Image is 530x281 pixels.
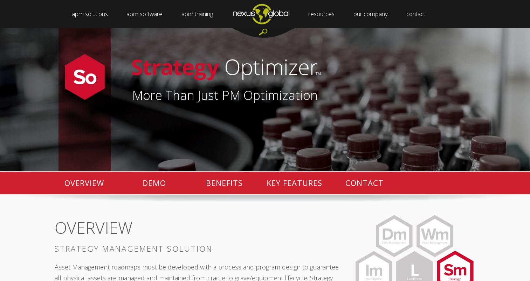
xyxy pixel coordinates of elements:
[260,172,330,194] p: KEY FEATURES
[132,45,370,89] img: StratOpthorizontal-no-icon
[60,52,109,101] img: So-1
[119,172,190,194] p: DEMO
[330,172,400,194] p: CONTACT
[132,89,472,102] h1: More Than Just PM Optimization
[190,172,260,194] p: BENEFITS
[55,244,339,253] h3: STRATEGY MANAGEMENT SOLUTION
[55,217,132,238] span: OVERVIEW
[49,172,119,194] p: OVERVIEW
